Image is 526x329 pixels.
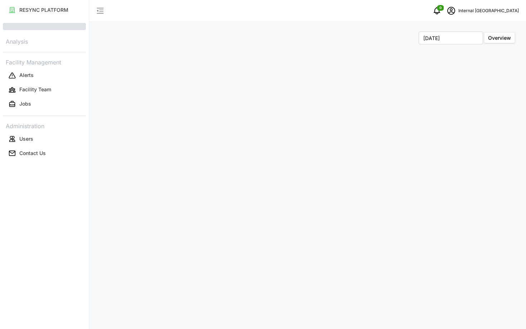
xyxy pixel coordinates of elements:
[430,4,444,18] button: notifications
[3,83,86,97] a: Facility Team
[19,72,34,79] p: Alerts
[458,8,519,14] p: Internal [GEOGRAPHIC_DATA]
[3,68,86,83] a: Alerts
[488,35,511,41] span: Overview
[439,5,442,10] span: 0
[419,32,483,44] input: Select Month
[3,3,86,17] a: RESYNC PLATFORM
[3,57,86,67] p: Facility Management
[3,69,86,82] button: Alerts
[3,120,86,131] p: Administration
[3,36,86,46] p: Analysis
[19,100,31,107] p: Jobs
[3,98,86,111] button: Jobs
[19,6,68,14] p: RESYNC PLATFORM
[3,83,86,96] button: Facility Team
[3,4,86,16] button: RESYNC PLATFORM
[19,135,33,142] p: Users
[19,150,46,157] p: Contact Us
[3,97,86,111] a: Jobs
[3,132,86,146] a: Users
[3,146,86,160] a: Contact Us
[19,86,51,93] p: Facility Team
[3,147,86,160] button: Contact Us
[444,4,458,18] button: schedule
[3,132,86,145] button: Users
